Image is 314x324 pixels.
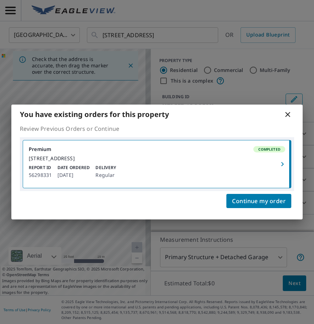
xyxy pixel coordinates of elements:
div: Premium [29,146,285,152]
a: PremiumCompleted[STREET_ADDRESS]Report ID56298331Date Ordered[DATE]DeliveryRegular [23,140,291,188]
p: Review Previous Orders or Continue [20,124,294,133]
p: Date Ordered [57,164,90,171]
p: [DATE] [57,171,90,179]
span: Completed [254,147,285,152]
div: [STREET_ADDRESS] [29,155,285,162]
p: Delivery [95,164,116,171]
p: 56298331 [29,171,52,179]
span: Continue my order [232,196,286,206]
p: Regular [95,171,116,179]
b: You have existing orders for this property [20,110,169,119]
button: Continue my order [226,194,291,208]
p: Report ID [29,164,52,171]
